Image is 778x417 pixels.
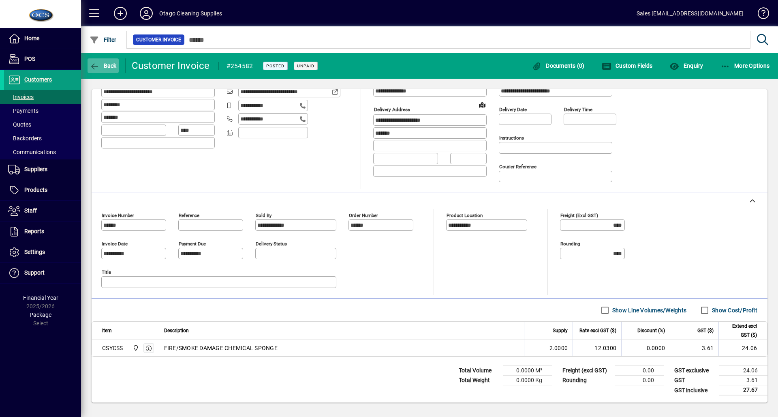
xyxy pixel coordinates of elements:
a: Payments [4,104,81,118]
td: Total Weight [455,376,503,385]
td: 0.00 [615,376,664,385]
div: CSYCSS [102,344,123,352]
span: Item [102,326,112,335]
button: More Options [718,58,772,73]
span: Payments [8,107,38,114]
div: Sales [EMAIL_ADDRESS][DOMAIN_NAME] [637,7,744,20]
button: Documents (0) [530,58,587,73]
a: Settings [4,242,81,262]
td: 0.00 [615,366,664,376]
mat-label: Delivery time [564,107,592,112]
mat-label: Title [102,269,111,275]
label: Show Cost/Profit [710,306,757,314]
span: Enquiry [669,62,703,69]
a: Support [4,263,81,283]
span: Home [24,35,39,41]
mat-label: Payment due [179,241,206,247]
span: Support [24,269,45,276]
a: Invoices [4,90,81,104]
button: Custom Fields [600,58,655,73]
span: Customers [24,76,52,83]
mat-label: Freight (excl GST) [560,213,598,218]
a: Reports [4,221,81,242]
a: Quotes [4,118,81,131]
span: Settings [24,249,45,255]
td: Total Volume [455,366,503,376]
a: POS [4,49,81,69]
span: More Options [720,62,770,69]
div: Customer Invoice [132,59,210,72]
td: 24.06 [719,366,767,376]
span: Posted [266,63,284,69]
div: 12.0300 [578,344,616,352]
span: Products [24,187,47,193]
a: Backorders [4,131,81,145]
span: Financial Year [23,294,58,301]
td: Freight (excl GST) [558,366,615,376]
span: Head Office [130,344,140,353]
mat-label: Product location [447,213,483,218]
mat-label: Order number [349,213,378,218]
span: Customer Invoice [136,36,181,44]
a: Home [4,28,81,49]
span: FIRE/SMOKE DAMAGE CHEMICAL SPONGE [164,344,278,352]
mat-label: Sold by [256,213,271,218]
span: Staff [24,207,37,214]
span: POS [24,56,35,62]
a: Staff [4,201,81,221]
a: View on map [476,98,489,111]
span: GST ($) [697,326,714,335]
span: 2.0000 [549,344,568,352]
td: 0.0000 Kg [503,376,552,385]
span: Documents (0) [532,62,585,69]
span: Communications [8,149,56,155]
button: Profile [133,6,159,21]
div: #254582 [227,60,253,73]
td: GST [670,376,719,385]
button: Enquiry [667,58,705,73]
mat-label: Delivery status [256,241,287,247]
a: Products [4,180,81,200]
td: 3.61 [670,340,718,356]
a: Knowledge Base [752,2,768,28]
span: Unpaid [297,63,314,69]
td: 24.06 [718,340,767,356]
span: Description [164,326,189,335]
mat-label: Invoice date [102,241,128,247]
button: Add [107,6,133,21]
span: Backorders [8,135,42,142]
button: Filter [88,32,119,47]
td: GST exclusive [670,366,719,376]
span: Suppliers [24,166,47,172]
a: Communications [4,145,81,159]
td: 0.0000 M³ [503,366,552,376]
a: Suppliers [4,159,81,180]
td: 0.0000 [621,340,670,356]
label: Show Line Volumes/Weights [611,306,686,314]
td: GST inclusive [670,385,719,396]
app-page-header-button: Back [81,58,126,73]
mat-label: Instructions [499,135,524,141]
mat-label: Delivery date [499,107,527,112]
span: Supply [553,326,568,335]
span: Rate excl GST ($) [579,326,616,335]
div: Otago Cleaning Supplies [159,7,222,20]
span: Discount (%) [637,326,665,335]
span: Custom Fields [602,62,653,69]
span: Reports [24,228,44,234]
span: Extend excl GST ($) [724,322,757,340]
td: 3.61 [719,376,767,385]
mat-label: Invoice number [102,213,134,218]
mat-label: Rounding [560,241,580,247]
mat-label: Courier Reference [499,164,536,170]
span: Package [30,312,51,318]
span: Quotes [8,121,31,128]
td: 27.67 [719,385,767,396]
span: Back [90,62,117,69]
span: Filter [90,37,117,43]
span: Invoices [8,94,34,100]
td: Rounding [558,376,615,385]
mat-label: Reference [179,213,199,218]
button: Back [88,58,119,73]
